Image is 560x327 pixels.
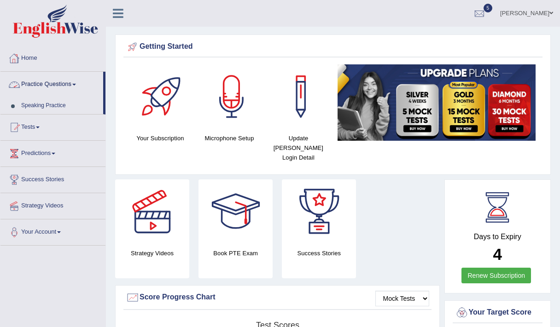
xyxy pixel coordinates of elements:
a: Read Aloud [34,114,103,131]
img: small5.jpg [338,64,536,141]
div: Score Progress Chart [126,291,429,304]
a: Renew Subscription [461,268,531,283]
h4: Your Subscription [130,133,190,143]
b: 4 [493,245,502,263]
div: Getting Started [126,40,540,54]
a: Tests [0,115,105,138]
h4: Update [PERSON_NAME] Login Detail [268,133,328,162]
a: Success Stories [0,167,105,190]
a: Home [0,46,105,69]
a: Your Account [0,219,105,242]
a: Speaking Practice [17,98,103,114]
h4: Book PTE Exam [198,248,273,258]
a: Practice Questions [0,72,103,95]
span: 5 [484,4,493,12]
a: Predictions [0,141,105,164]
h4: Days to Expiry [455,233,541,241]
a: Strategy Videos [0,193,105,216]
h4: Microphone Setup [199,133,259,143]
div: Your Target Score [455,306,541,320]
h4: Strategy Videos [115,248,189,258]
h4: Success Stories [282,248,356,258]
